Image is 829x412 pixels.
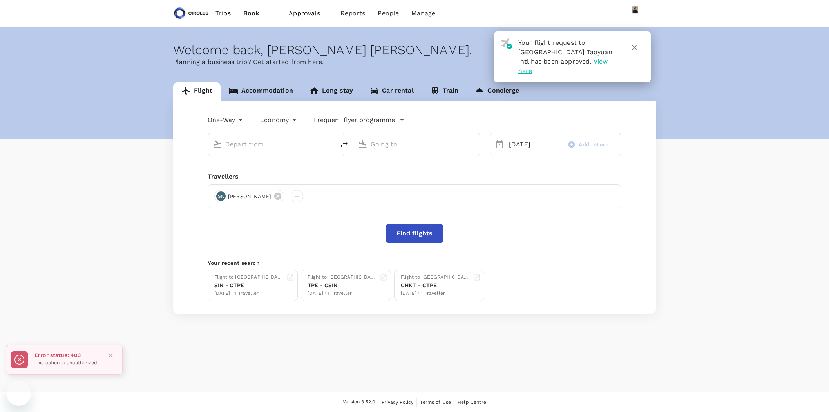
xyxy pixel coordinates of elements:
[308,281,376,290] div: TPE - CSIN
[308,290,376,297] div: [DATE] · 1 Traveller
[314,115,395,125] p: Frequent flyer programme
[401,290,470,297] div: [DATE] · 1 Traveller
[361,82,422,101] a: Car rental
[371,138,463,150] input: Going to
[214,290,283,297] div: [DATE] · 1 Traveller
[411,9,435,18] span: Manage
[225,138,318,150] input: Depart from
[208,114,244,126] div: One-Way
[301,82,361,101] a: Long stay
[214,273,283,281] div: Flight to [GEOGRAPHIC_DATA]
[329,143,331,145] button: Open
[173,5,209,22] img: Circles
[173,57,656,67] p: Planning a business trip? Get started from here.
[6,381,31,406] iframe: Button to launch messaging window
[378,9,399,18] span: People
[420,398,451,407] a: Terms of Use
[458,398,486,407] a: Help Centre
[382,398,413,407] a: Privacy Policy
[343,398,375,406] span: Version 3.52.0
[506,137,558,152] div: [DATE]
[474,143,476,145] button: Open
[501,38,512,49] img: flight-approved
[173,43,656,57] div: Welcome back , [PERSON_NAME] [PERSON_NAME] .
[335,135,353,154] button: delete
[314,115,404,125] button: Frequent flyer programme
[401,273,470,281] div: Flight to [GEOGRAPHIC_DATA]
[173,82,221,101] a: Flight
[289,9,328,18] span: Approvals
[223,193,276,201] span: [PERSON_NAME]
[518,39,612,65] span: Your flight request to [GEOGRAPHIC_DATA] Taoyuan Intl has been approved.
[422,82,467,101] a: Train
[208,172,621,181] div: Travellers
[243,9,260,18] span: Book
[208,259,621,267] p: Your recent search
[420,399,451,405] span: Terms of Use
[105,350,116,361] button: Close
[458,399,486,405] span: Help Centre
[34,351,98,359] p: Error status: 403
[308,273,376,281] div: Flight to [GEOGRAPHIC_DATA]
[579,140,609,149] span: Add return
[221,82,301,101] a: Accommodation
[401,281,470,290] div: CHKT - CTPE
[34,359,98,367] p: This action is unauthorized.
[382,399,413,405] span: Privacy Policy
[386,224,443,243] button: Find flights
[628,5,643,21] img: Azizi Ratna Yulis Mohd Zin
[216,191,226,201] div: SK
[214,190,284,202] div: SK[PERSON_NAME]
[260,114,298,126] div: Economy
[467,82,527,101] a: Concierge
[215,9,231,18] span: Trips
[340,9,365,18] span: Reports
[214,281,283,290] div: SIN - CTPE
